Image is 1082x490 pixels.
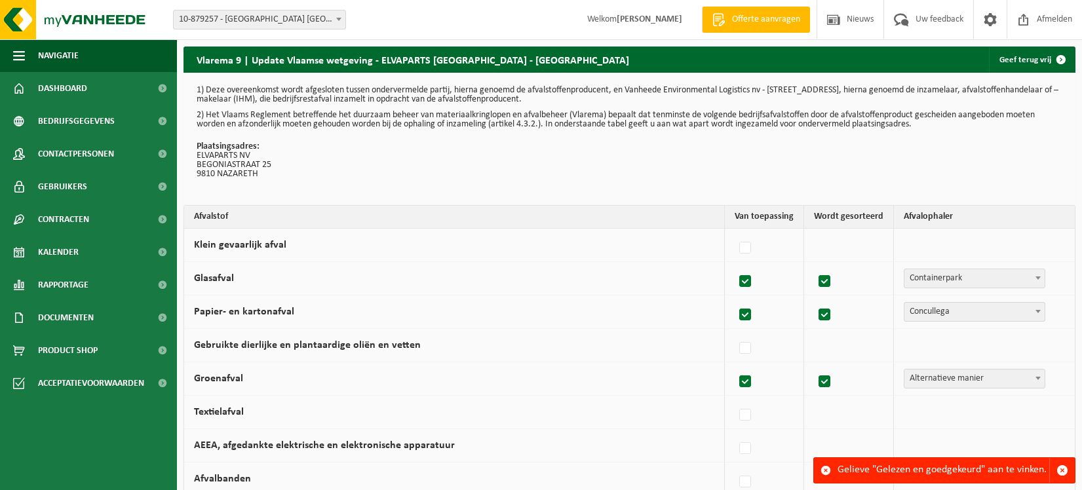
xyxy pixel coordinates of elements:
span: Documenten [38,301,94,334]
span: Acceptatievoorwaarden [38,367,144,400]
div: Gelieve "Gelezen en goedgekeurd" aan te vinken. [838,458,1049,483]
span: Gebruikers [38,170,87,203]
span: Contactpersonen [38,138,114,170]
span: Alternatieve manier [904,369,1045,388]
p: ELVAPARTS NV BEGONIASTRAAT 25 9810 NAZARETH [197,142,1062,179]
span: Rapportage [38,269,88,301]
strong: [PERSON_NAME] [617,14,682,24]
span: Dashboard [38,72,87,105]
span: Concullega [904,303,1045,321]
span: Contracten [38,203,89,236]
p: 2) Het Vlaams Reglement betreffende het duurzaam beheer van materiaalkringlopen en afvalbeheer (V... [197,111,1062,129]
span: Kalender [38,236,79,269]
th: Van toepassing [725,206,804,229]
span: Offerte aanvragen [729,13,803,26]
label: Papier- en kartonafval [194,307,294,317]
label: Glasafval [194,273,234,284]
strong: Plaatsingsadres: [197,141,260,151]
p: 1) Deze overeenkomst wordt afgesloten tussen ondervermelde partij, hierna genoemd de afvalstoffen... [197,86,1062,104]
th: Afvalophaler [894,206,1075,229]
th: Afvalstof [184,206,725,229]
span: Alternatieve manier [904,369,1045,388]
span: Concullega [904,302,1045,322]
span: 10-879257 - ELVAPARTS NV - NAZARETH [174,10,345,29]
th: Wordt gesorteerd [804,206,894,229]
span: Product Shop [38,334,98,367]
span: Navigatie [38,39,79,72]
label: Klein gevaarlijk afval [194,240,286,250]
span: Bedrijfsgegevens [38,105,115,138]
span: Containerpark [904,269,1045,288]
label: Textielafval [194,407,244,417]
span: 10-879257 - ELVAPARTS NV - NAZARETH [173,10,346,29]
a: Geef terug vrij [989,47,1074,73]
a: Offerte aanvragen [702,7,810,33]
h2: Vlarema 9 | Update Vlaamse wetgeving - ELVAPARTS [GEOGRAPHIC_DATA] - [GEOGRAPHIC_DATA] [184,47,642,72]
label: Groenafval [194,373,243,384]
label: Gebruikte dierlijke en plantaardige oliën en vetten [194,340,421,350]
label: AEEA, afgedankte elektrische en elektronische apparatuur [194,440,455,451]
label: Afvalbanden [194,474,251,484]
